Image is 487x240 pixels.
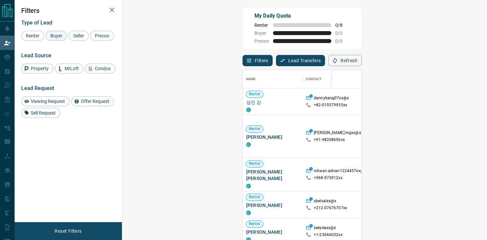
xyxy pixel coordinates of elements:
[55,64,83,73] div: MrLoft
[46,31,67,41] div: Buyer
[314,168,366,175] p: rohaan.adnan1224457xx@x
[85,64,115,73] div: Condos
[314,205,347,211] p: +212- 07676707xx
[28,99,67,104] span: Viewing Request
[243,55,273,66] button: Filters
[92,66,113,71] span: Condos
[21,64,53,73] div: Property
[62,66,81,71] span: MrLoft
[21,20,52,26] span: Type of Lead
[246,229,299,235] span: [PERSON_NAME]
[276,55,325,66] button: Lead Transfers
[328,55,362,66] button: Refresh
[90,31,114,41] div: Precon
[71,33,86,38] span: Seller
[243,70,302,88] div: Name
[246,70,256,88] div: Name
[246,168,299,182] span: [PERSON_NAME] [PERSON_NAME]
[246,134,299,140] span: [PERSON_NAME]
[21,85,54,91] span: Lead Request
[246,161,263,167] span: Renter
[246,202,299,209] span: [PERSON_NAME]
[92,33,112,38] span: Precon
[246,211,251,215] div: condos.ca
[314,198,336,205] p: sbelsalxx@x
[246,108,251,112] div: condos.ca
[21,52,51,59] span: Lead Source
[246,91,263,97] span: Renter
[246,221,263,227] span: Renter
[21,96,70,106] div: Viewing Request
[314,95,349,102] p: dannykang07xx@x
[48,33,65,38] span: Buyer
[69,31,89,41] div: Seller
[246,126,263,132] span: Renter
[24,33,42,38] span: Renter
[28,66,51,71] span: Property
[314,130,361,137] p: [PERSON_NAME].ingxx@x
[71,96,114,106] div: Offer Request
[254,30,269,36] span: Buyer
[21,31,44,41] div: Renter
[254,23,269,28] span: Renter
[246,142,251,147] div: condos.ca
[21,7,115,15] h2: Filters
[50,225,86,237] button: Reset Filters
[314,137,345,143] p: +91- 98208696xx
[335,30,350,36] span: 0 / 0
[246,184,251,188] div: condos.ca
[314,232,343,238] p: +1- 23666032xx
[314,175,343,181] p: +968- 973912xx
[79,99,112,104] span: Offer Request
[254,12,350,20] p: My Daily Quota
[314,225,336,232] p: zeeyeaxx@x
[246,194,263,200] span: Renter
[306,70,321,88] div: Contact
[21,108,60,118] div: Sell Request
[254,38,269,44] span: Precon
[335,38,350,44] span: 0 / 0
[335,23,350,28] span: 0 / 8
[246,99,299,106] span: 성진 강
[302,70,355,88] div: Contact
[314,102,347,108] p: +82- 010379935xx
[28,110,58,116] span: Sell Request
